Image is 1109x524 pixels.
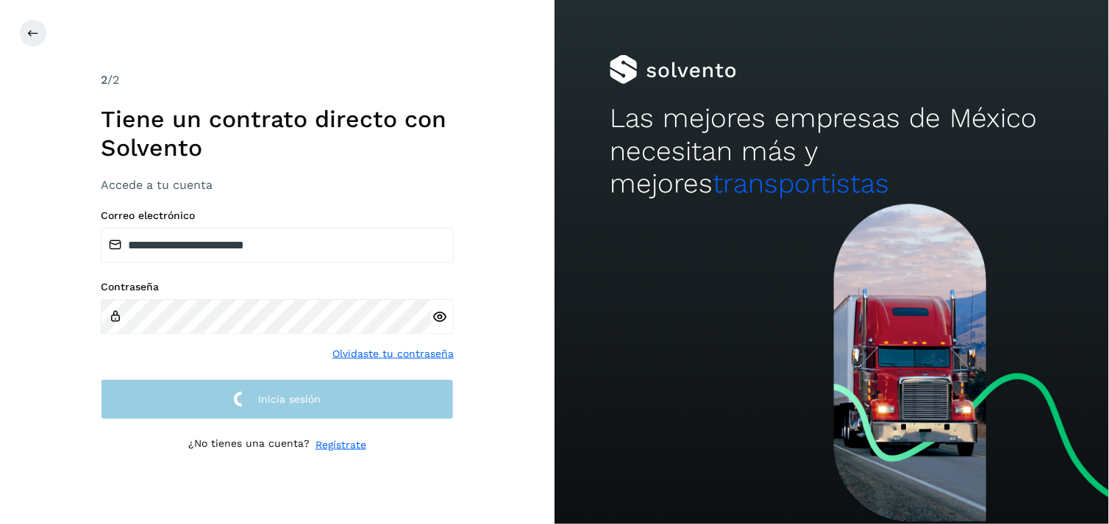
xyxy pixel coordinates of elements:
[188,437,310,453] p: ¿No tienes una cuenta?
[101,105,454,162] h1: Tiene un contrato directo con Solvento
[258,394,321,404] span: Inicia sesión
[315,437,366,453] a: Regístrate
[713,168,889,199] span: transportistas
[610,102,1053,200] h2: Las mejores empresas de México necesitan más y mejores
[101,281,454,293] label: Contraseña
[101,71,454,89] div: /2
[101,73,107,87] span: 2
[101,379,454,420] button: Inicia sesión
[101,178,454,192] h3: Accede a tu cuenta
[332,346,454,362] a: Olvidaste tu contraseña
[101,209,454,222] label: Correo electrónico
